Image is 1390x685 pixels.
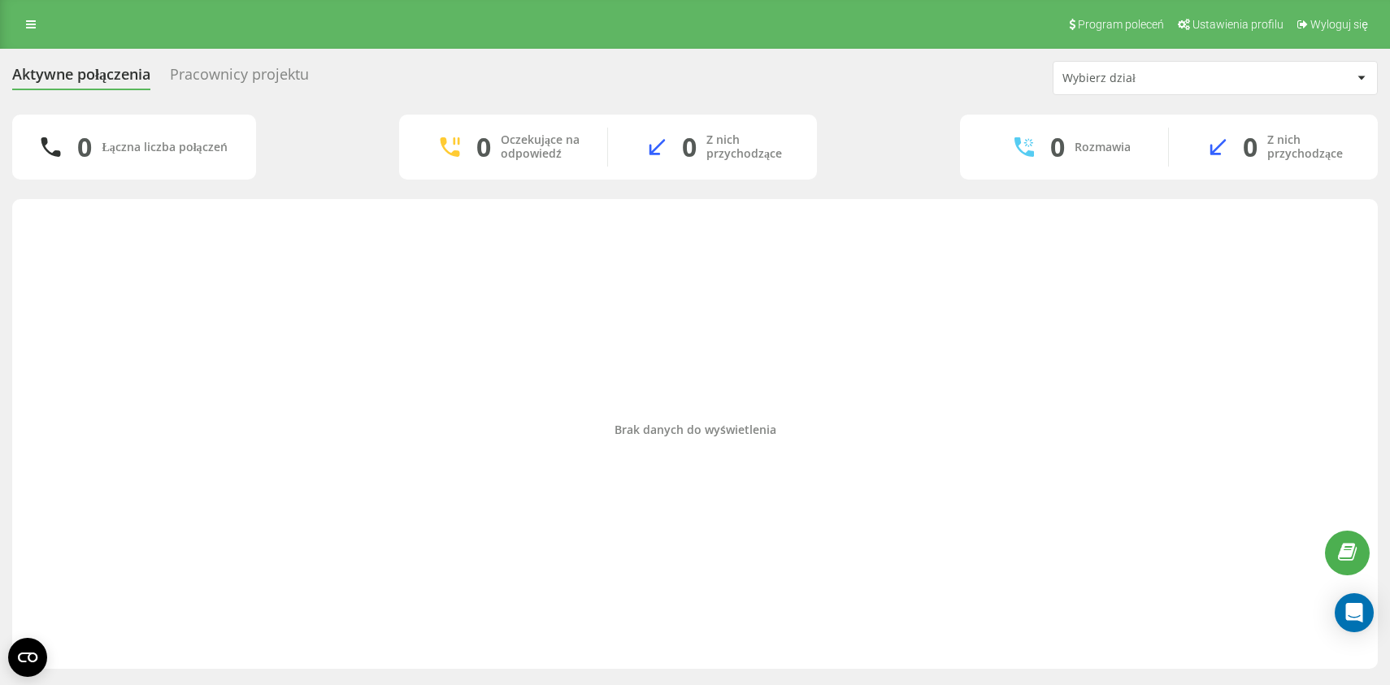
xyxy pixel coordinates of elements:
[476,132,491,163] div: 0
[170,66,309,91] div: Pracownicy projektu
[12,66,150,91] div: Aktywne połączenia
[77,132,92,163] div: 0
[1075,141,1131,154] div: Rozmawia
[1267,133,1353,161] div: Z nich przychodzące
[501,133,583,161] div: Oczekujące na odpowiedź
[102,141,227,154] div: Łączna liczba połączeń
[1078,18,1164,31] span: Program poleceń
[1243,132,1258,163] div: 0
[706,133,793,161] div: Z nich przychodzące
[1335,593,1374,632] div: Open Intercom Messenger
[8,638,47,677] button: Open CMP widget
[1310,18,1368,31] span: Wyloguj się
[25,423,1365,437] div: Brak danych do wyświetlenia
[682,132,697,163] div: 0
[1050,132,1065,163] div: 0
[1062,72,1257,85] div: Wybierz dział
[1192,18,1284,31] span: Ustawienia profilu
